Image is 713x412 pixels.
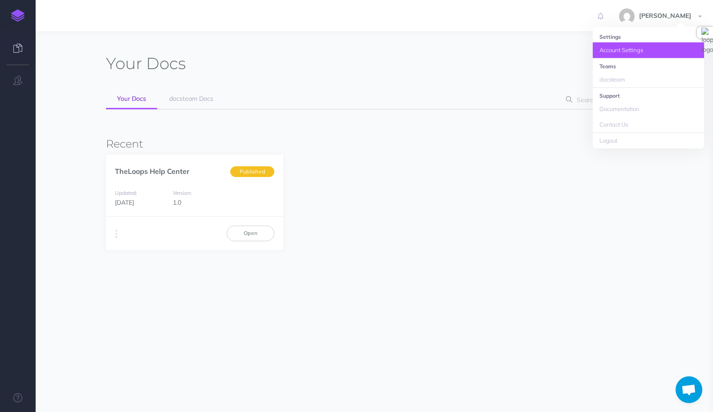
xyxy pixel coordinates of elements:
[593,42,704,58] a: Account Settings
[173,198,181,206] span: 1.0
[593,72,704,87] a: docsteam
[593,117,704,132] a: Contact Us
[106,54,186,74] h1: Docs
[173,190,192,196] small: Version:
[593,31,704,42] li: Settings
[593,101,704,117] a: Documentation
[11,9,24,22] img: logo-mark.svg
[676,376,702,403] div: Open chat
[106,138,664,150] h3: Recent
[158,89,224,109] a: docsteam Docs
[115,198,134,206] span: [DATE]
[117,95,146,103] span: Your Docs
[227,226,274,241] a: Open
[593,90,704,101] li: Support
[619,8,635,24] img: 553b2327785c03ac62e17437ea790f36.jpg
[115,190,137,196] small: Updated:
[635,12,696,20] span: [PERSON_NAME]
[106,54,142,73] span: Your
[593,61,704,72] li: Teams
[115,228,118,240] i: More actions
[115,167,189,176] a: TheLoops Help Center
[574,92,650,108] input: Search
[169,95,213,103] span: docsteam Docs
[106,89,157,109] a: Your Docs
[593,133,704,148] a: Logout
